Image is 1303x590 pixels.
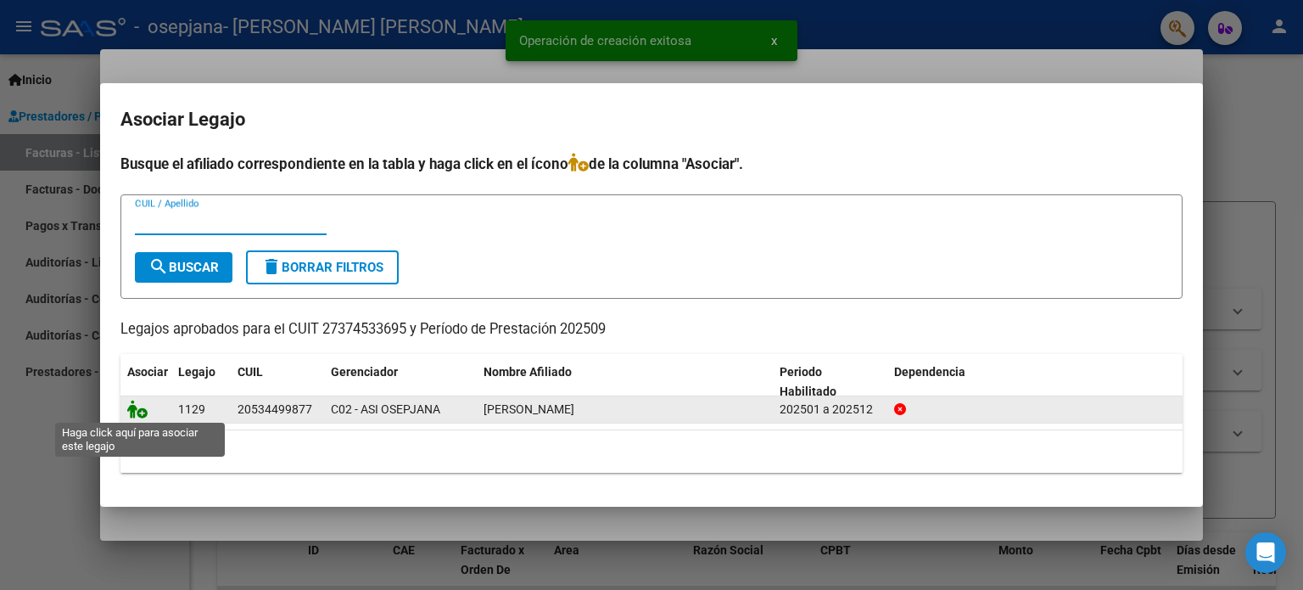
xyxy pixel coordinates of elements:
[148,260,219,275] span: Buscar
[135,252,232,283] button: Buscar
[484,365,572,379] span: Nombre Afiliado
[331,402,440,416] span: C02 - ASI OSEPJANA
[238,400,312,419] div: 20534499877
[780,400,881,419] div: 202501 a 202512
[127,365,168,379] span: Asociar
[484,402,574,416] span: AQUINO MATEO TOMAS
[120,153,1183,175] h4: Busque el afiliado correspondiente en la tabla y haga click en el ícono de la columna "Asociar".
[324,354,477,410] datatable-header-cell: Gerenciador
[238,365,263,379] span: CUIL
[894,365,965,379] span: Dependencia
[120,354,171,410] datatable-header-cell: Asociar
[120,430,1183,473] div: 1 registros
[178,402,205,416] span: 1129
[178,365,215,379] span: Legajo
[148,256,169,277] mat-icon: search
[120,104,1183,136] h2: Asociar Legajo
[887,354,1183,410] datatable-header-cell: Dependencia
[231,354,324,410] datatable-header-cell: CUIL
[171,354,231,410] datatable-header-cell: Legajo
[780,365,836,398] span: Periodo Habilitado
[331,365,398,379] span: Gerenciador
[261,260,383,275] span: Borrar Filtros
[773,354,887,410] datatable-header-cell: Periodo Habilitado
[120,319,1183,340] p: Legajos aprobados para el CUIT 27374533695 y Período de Prestación 202509
[477,354,773,410] datatable-header-cell: Nombre Afiliado
[246,250,399,284] button: Borrar Filtros
[1245,532,1286,573] div: Open Intercom Messenger
[261,256,282,277] mat-icon: delete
